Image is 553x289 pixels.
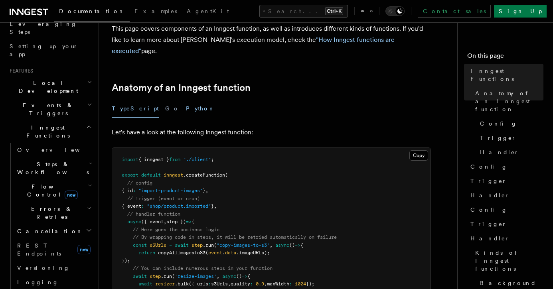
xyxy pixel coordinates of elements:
button: Search...Ctrl+K [259,5,348,18]
span: .imageURLs); [236,250,270,256]
a: Overview [14,143,94,157]
a: Inngest Functions [467,64,543,86]
a: Setting up your app [6,39,94,61]
span: const [133,242,147,248]
span: await [138,281,152,287]
span: Flow Control [14,183,88,199]
a: AgentKit [182,2,234,22]
span: .run [161,273,172,279]
span: await [133,273,147,279]
span: s3Urls [150,242,166,248]
a: Trigger [477,131,543,145]
p: Let's have a look at the following Inngest function: [112,127,431,138]
button: Steps & Workflows [14,157,94,179]
span: Versioning [17,265,70,271]
span: Trigger [470,177,507,185]
span: from [169,157,180,162]
span: new [65,191,78,199]
span: step [150,273,161,279]
span: s3Urls [211,281,228,287]
a: Leveraging Steps [6,17,94,39]
span: Anatomy of an Inngest function [475,89,543,113]
span: // You can include numerous steps in your function [133,265,273,271]
span: Config [470,206,508,214]
span: AgentKit [187,8,229,14]
span: Config [480,120,517,128]
span: ( [225,172,228,178]
span: new [77,245,91,254]
button: Cancellation [14,224,94,238]
button: Events & Triggers [6,98,94,120]
span: = [169,242,172,248]
span: => [186,219,192,224]
span: () [236,273,242,279]
span: Events & Triggers [6,101,87,117]
a: Examples [130,2,182,22]
span: quality [231,281,250,287]
span: Config [470,163,508,171]
span: "import-product-images" [138,188,203,193]
span: Overview [17,147,99,153]
span: copyAllImagesToS3 [158,250,205,256]
h4: On this page [467,51,543,64]
a: Contact sales [418,5,491,18]
span: Trigger [480,134,516,142]
span: { event [122,203,141,209]
span: "shop/product.imported" [147,203,211,209]
span: step [192,242,203,248]
span: Handler [480,148,519,156]
span: , [164,219,166,224]
span: }); [306,281,314,287]
span: : [133,188,136,193]
span: Logging [17,279,59,285]
span: inngest [164,172,183,178]
span: ({ urls [189,281,208,287]
span: } [203,188,205,193]
span: , [205,188,208,193]
a: Kinds of Inngest functions [472,246,543,276]
a: REST Endpointsnew [14,238,94,261]
span: Inngest Functions [6,124,86,140]
span: Setting up your app [10,43,78,57]
span: .run [203,242,214,248]
span: Examples [134,8,177,14]
a: Config [477,116,543,131]
span: data [225,250,236,256]
span: . [222,250,225,256]
a: Anatomy of an Inngest function [472,86,543,116]
span: Inngest Functions [470,67,543,83]
span: , [228,281,231,287]
span: default [141,172,161,178]
button: Copy [409,150,428,161]
button: Go [165,100,180,118]
span: // By wrapping code in steps, it will be retried automatically on failure [133,234,337,240]
span: Features [6,68,33,74]
span: , [217,273,219,279]
span: async [127,219,141,224]
span: ( [205,250,208,256]
span: Local Development [6,79,87,95]
span: 1024 [295,281,306,287]
span: async [222,273,236,279]
span: Documentation [59,8,125,14]
button: Toggle dark mode [385,6,405,16]
span: import [122,157,138,162]
span: async [275,242,289,248]
span: Cancellation [14,227,83,235]
p: This page covers components of an Inngest function, as well as introduces different kinds of func... [112,23,431,57]
span: { id [122,188,133,193]
span: // Here goes the business logic [133,227,219,232]
span: : [141,203,144,209]
span: // handler function [127,211,180,217]
span: 'resize-images' [175,273,217,279]
span: { [247,273,250,279]
a: Trigger [467,217,543,231]
span: maxWidth [267,281,289,287]
span: , [264,281,267,287]
span: : [250,281,253,287]
span: () [289,242,295,248]
span: => [295,242,300,248]
span: { [300,242,303,248]
span: event [208,250,222,256]
span: }); [122,258,130,263]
